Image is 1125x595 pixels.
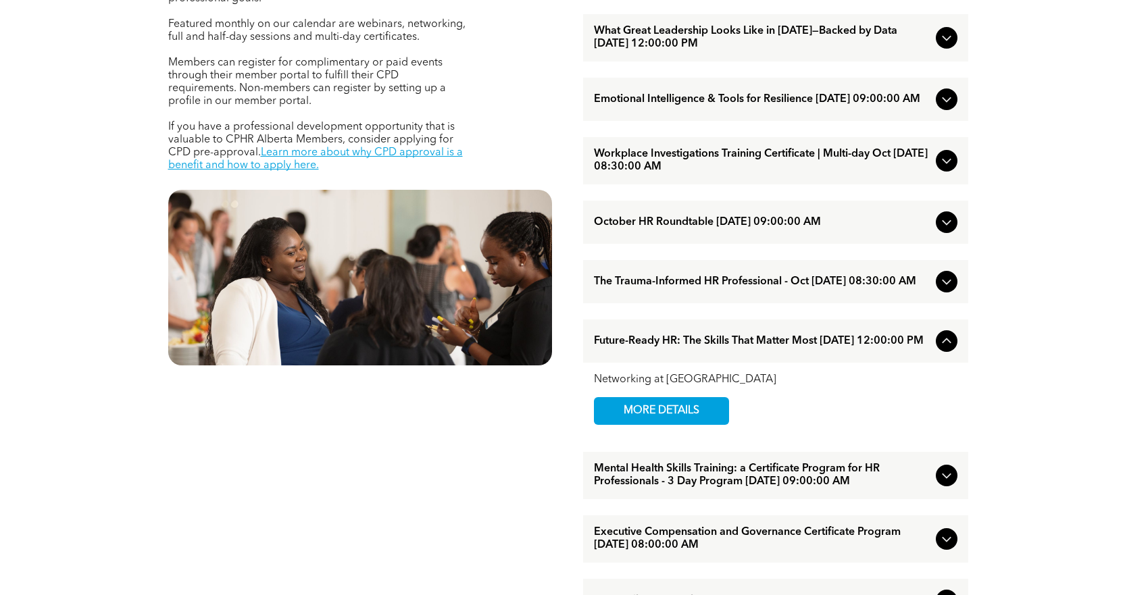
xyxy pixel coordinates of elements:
[594,463,930,488] span: Mental Health Skills Training: a Certificate Program for HR Professionals - 3 Day Program [DATE] ...
[168,57,446,107] span: Members can register for complimentary or paid events through their member portal to fulfill thei...
[594,276,930,288] span: The Trauma-Informed HR Professional - Oct [DATE] 08:30:00 AM
[594,216,930,229] span: October HR Roundtable [DATE] 09:00:00 AM
[594,373,957,386] div: Networking at [GEOGRAPHIC_DATA]
[594,25,930,51] span: What Great Leadership Looks Like in [DATE]—Backed by Data [DATE] 12:00:00 PM
[594,93,930,106] span: Emotional Intelligence & Tools for Resilience [DATE] 09:00:00 AM
[594,335,930,348] span: Future-Ready HR: The Skills That Matter Most [DATE] 12:00:00 PM
[168,19,466,43] span: Featured monthly on our calendar are webinars, networking, full and half-day sessions and multi-d...
[594,397,729,425] a: MORE DETAILS
[594,148,930,174] span: Workplace Investigations Training Certificate | Multi-day Oct [DATE] 08:30:00 AM
[608,398,715,424] span: MORE DETAILS
[168,147,463,171] a: Learn more about why CPD approval is a benefit and how to apply here.
[594,526,930,552] span: Executive Compensation and Governance Certificate Program [DATE] 08:00:00 AM
[168,122,455,158] span: If you have a professional development opportunity that is valuable to CPHR Alberta Members, cons...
